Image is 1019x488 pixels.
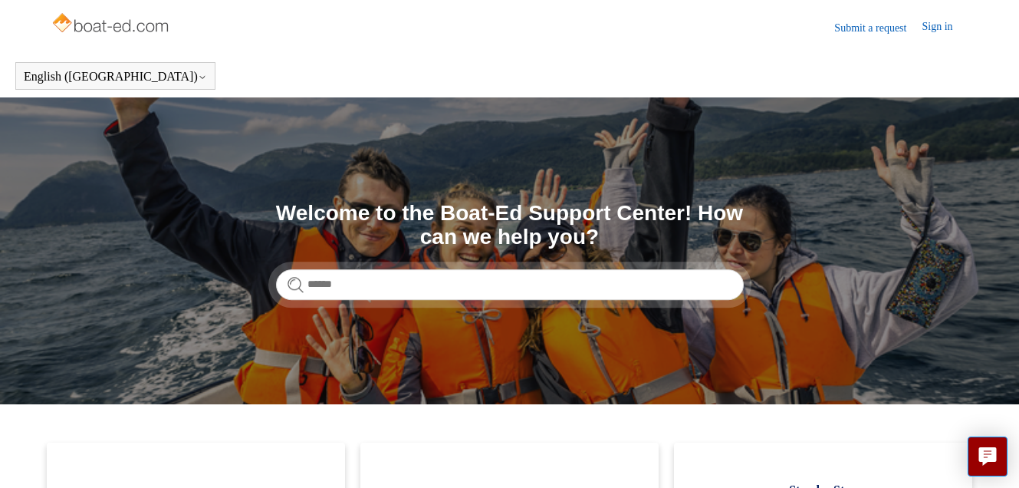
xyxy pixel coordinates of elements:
[276,269,744,300] input: Search
[276,202,744,249] h1: Welcome to the Boat-Ed Support Center! How can we help you?
[922,18,968,37] a: Sign in
[968,437,1007,476] button: Live chat
[51,9,173,40] img: Boat-Ed Help Center home page
[24,70,207,84] button: English ([GEOGRAPHIC_DATA])
[834,20,922,36] a: Submit a request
